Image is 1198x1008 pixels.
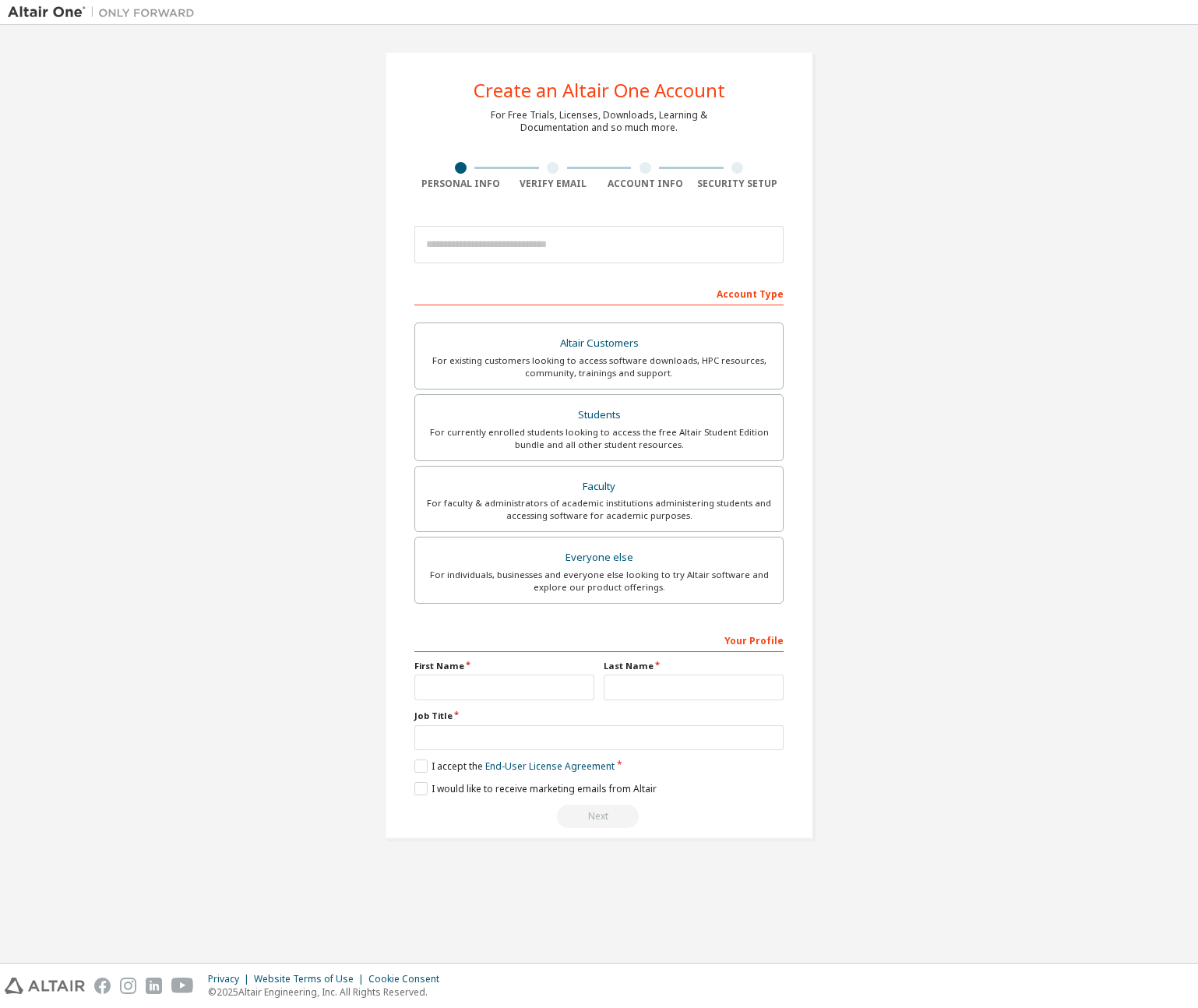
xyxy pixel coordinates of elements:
[414,178,507,190] div: Personal Info
[425,404,773,426] div: Students
[208,973,254,985] div: Privacy
[120,978,136,994] img: instagram.svg
[507,178,600,190] div: Verify Email
[8,5,203,20] img: Altair One
[414,710,784,722] label: Job Title
[5,978,85,994] img: altair_logo.svg
[254,973,368,985] div: Website Terms of Use
[425,354,773,379] div: For existing customers looking to access software downloads, HPC resources, community, trainings ...
[604,660,784,672] label: Last Name
[414,760,615,773] label: I accept the
[474,81,725,100] div: Create an Altair One Account
[368,973,449,985] div: Cookie Consent
[491,109,707,134] div: For Free Trials, Licenses, Downloads, Learning & Documentation and so much more.
[414,805,784,828] div: Read and acccept EULA to continue
[425,476,773,498] div: Faculty
[414,280,784,305] div: Account Type
[425,333,773,354] div: Altair Customers
[425,497,773,522] div: For faculty & administrators of academic institutions administering students and accessing softwa...
[171,978,194,994] img: youtube.svg
[692,178,784,190] div: Security Setup
[599,178,692,190] div: Account Info
[425,569,773,594] div: For individuals, businesses and everyone else looking to try Altair software and explore our prod...
[414,660,594,672] label: First Name
[94,978,111,994] img: facebook.svg
[414,782,657,795] label: I would like to receive marketing emails from Altair
[425,547,773,569] div: Everyone else
[146,978,162,994] img: linkedin.svg
[485,760,615,773] a: End-User License Agreement
[425,426,773,451] div: For currently enrolled students looking to access the free Altair Student Edition bundle and all ...
[208,985,449,999] p: © 2025 Altair Engineering, Inc. All Rights Reserved.
[414,627,784,652] div: Your Profile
